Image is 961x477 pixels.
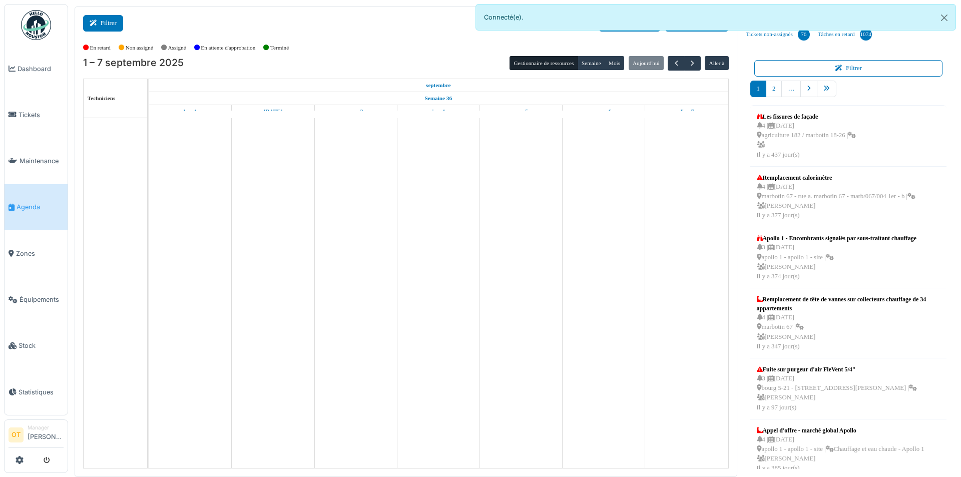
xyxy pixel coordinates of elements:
div: 3 | [DATE] bourg 5-21 - [STREET_ADDRESS][PERSON_NAME] | [PERSON_NAME] Il y a 97 jour(s) [757,374,917,412]
a: 2 septembre 2025 [261,105,285,118]
span: Zones [16,249,64,258]
li: [PERSON_NAME] [28,424,64,445]
a: Appel d'offre - marché global Apollo 4 |[DATE] apollo 1 - apollo 1 - site |Chauffage et eau chaud... [754,423,927,476]
div: Les fissures de façade [757,112,856,121]
a: Fuite sur purgeur d'air FleVent 5/4" 3 |[DATE] bourg 5-21 - [STREET_ADDRESS][PERSON_NAME] | [PERS... [754,362,920,415]
h2: 1 – 7 septembre 2025 [83,57,184,69]
span: Équipements [20,295,64,304]
div: 3 | [DATE] apollo 1 - apollo 1 - site | [PERSON_NAME] Il y a 374 jour(s) [757,243,916,281]
label: Non assigné [126,44,153,52]
img: Badge_color-CXgf-gQk.svg [21,10,51,40]
a: 5 septembre 2025 [512,105,531,118]
span: Tickets [19,110,64,120]
label: En attente d'approbation [201,44,255,52]
div: Connecté(e). [475,4,956,31]
span: Techniciens [88,95,116,101]
div: 1074 [860,29,872,41]
a: 1 [750,81,766,97]
a: Tâches en retard [814,21,876,48]
button: Aujourd'hui [629,56,664,70]
a: 4 septembre 2025 [429,105,447,118]
span: Dashboard [18,64,64,74]
button: Gestionnaire de ressources [510,56,578,70]
button: Filtrer [754,60,943,77]
a: Statistiques [5,369,68,415]
div: 4 | [DATE] apollo 1 - apollo 1 - site | Chauffage et eau chaude - Apollo 1 [PERSON_NAME] Il y a 3... [757,435,924,473]
span: Statistiques [19,387,64,397]
span: Stock [19,341,64,350]
a: 7 septembre 2025 [677,105,697,118]
button: Mois [605,56,625,70]
div: 76 [798,29,810,41]
a: 2 [766,81,782,97]
button: Close [933,5,955,31]
div: 4 | [DATE] agriculture 182 / marbotin 18-26 | Il y a 437 jour(s) [757,121,856,160]
a: … [781,81,801,97]
a: Tickets [5,92,68,138]
button: Aller à [705,56,728,70]
a: Remplacement calorimètre 4 |[DATE] marbotin 67 - rue a. marbotin 67 - marb/067/004 1er - b | [PER... [754,171,918,223]
div: 4 | [DATE] marbotin 67 | [PERSON_NAME] Il y a 347 jour(s) [757,313,940,351]
li: OT [9,427,24,442]
button: Suivant [684,56,701,71]
a: Dashboard [5,46,68,92]
a: 1 septembre 2025 [181,105,200,118]
a: Zones [5,230,68,276]
a: Remplacement de tête de vannes sur collecteurs chauffage de 34 appartements 4 |[DATE] marbotin 67... [754,292,943,354]
a: 6 septembre 2025 [594,105,614,118]
a: Les fissures de façade 4 |[DATE] agriculture 182 / marbotin 18-26 | Il y a 437 jour(s) [754,110,859,162]
button: Précédent [668,56,684,71]
label: En retard [90,44,111,52]
a: OT Manager[PERSON_NAME] [9,424,64,448]
a: Agenda [5,184,68,230]
span: Maintenance [20,156,64,166]
div: 4 | [DATE] marbotin 67 - rue a. marbotin 67 - marb/067/004 1er - b | [PERSON_NAME] Il y a 377 jou... [757,182,916,221]
div: Appel d'offre - marché global Apollo [757,426,924,435]
a: Semaine 36 [422,92,454,105]
a: Stock [5,323,68,369]
a: Apollo 1 - Encombrants signalés par sous-traitant chauffage 3 |[DATE] apollo 1 - apollo 1 - site ... [754,231,919,284]
button: Semaine [578,56,605,70]
a: 3 septembre 2025 [346,105,365,118]
a: Équipements [5,276,68,322]
a: 1 septembre 2025 [423,79,453,92]
label: Assigné [168,44,186,52]
nav: pager [750,81,947,105]
div: Fuite sur purgeur d'air FleVent 5/4" [757,365,917,374]
div: Remplacement calorimètre [757,173,916,182]
a: Tickets non-assignés [742,21,814,48]
button: Filtrer [83,15,123,32]
div: Manager [28,424,64,431]
span: Agenda [17,202,64,212]
a: Maintenance [5,138,68,184]
div: Remplacement de tête de vannes sur collecteurs chauffage de 34 appartements [757,295,940,313]
div: Apollo 1 - Encombrants signalés par sous-traitant chauffage [757,234,916,243]
label: Terminé [270,44,289,52]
